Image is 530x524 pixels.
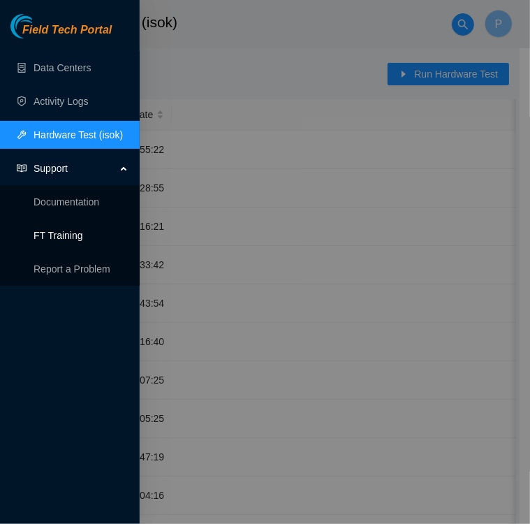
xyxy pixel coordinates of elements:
p: Report a Problem [34,255,128,283]
a: Akamai TechnologiesField Tech Portal [10,25,112,43]
a: Hardware Test (isok) [34,129,123,140]
a: FT Training [34,230,83,241]
a: Activity Logs [34,96,89,107]
a: Data Centers [34,62,91,73]
span: Support [34,154,116,182]
a: Documentation [34,196,99,208]
img: Akamai Technologies [10,14,71,38]
span: read [17,163,27,173]
span: Field Tech Portal [22,24,112,37]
